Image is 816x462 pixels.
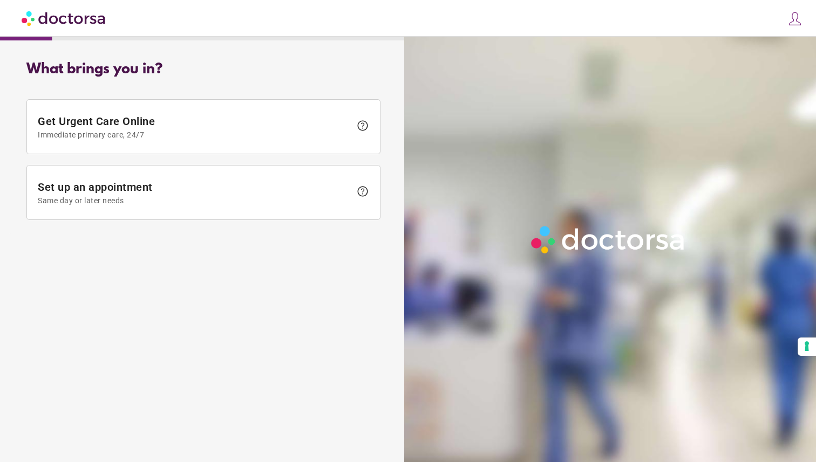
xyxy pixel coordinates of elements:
[26,61,380,78] div: What brings you in?
[798,337,816,356] button: Your consent preferences for tracking technologies
[22,6,107,30] img: Doctorsa.com
[38,196,351,205] span: Same day or later needs
[356,119,369,132] span: help
[527,222,690,258] img: Logo-Doctorsa-trans-White-partial-flat.png
[787,11,803,26] img: icons8-customer-100.png
[38,130,351,139] span: Immediate primary care, 24/7
[38,181,351,205] span: Set up an appointment
[38,115,351,139] span: Get Urgent Care Online
[356,185,369,198] span: help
